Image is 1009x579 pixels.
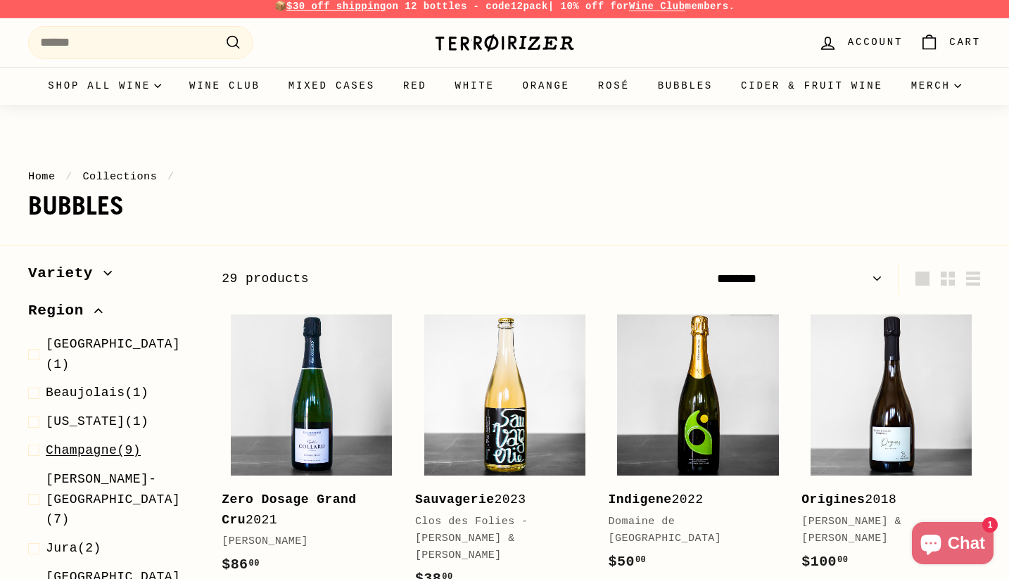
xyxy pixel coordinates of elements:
[801,492,865,507] b: Origines
[222,269,601,289] div: 29 products
[848,34,903,50] span: Account
[415,514,580,564] div: Clos des Folies - [PERSON_NAME] & [PERSON_NAME]
[222,492,356,527] b: Zero Dosage Grand Cru
[28,295,199,333] button: Region
[82,170,157,183] a: Collections
[46,412,148,432] span: (1)
[810,22,911,63] a: Account
[837,555,848,565] sup: 00
[28,192,981,220] h1: Bubbles
[46,538,101,559] span: (2)
[911,22,989,63] a: Cart
[46,334,199,375] span: (1)
[46,337,180,351] span: [GEOGRAPHIC_DATA]
[28,262,103,286] span: Variety
[175,67,274,105] a: Wine Club
[509,67,584,105] a: Orange
[46,472,180,507] span: [PERSON_NAME]-[GEOGRAPHIC_DATA]
[46,440,141,461] span: (9)
[164,170,178,183] span: /
[609,514,774,547] div: Domaine de [GEOGRAPHIC_DATA]
[46,541,77,555] span: Jura
[46,383,148,403] span: (1)
[801,490,967,510] div: 2018
[46,469,199,530] span: (7)
[415,490,580,510] div: 2023
[949,34,981,50] span: Cart
[609,490,774,510] div: 2022
[609,554,647,570] span: $50
[629,1,685,12] a: Wine Club
[28,258,199,296] button: Variety
[274,67,389,105] a: Mixed Cases
[222,533,387,550] div: [PERSON_NAME]
[897,67,975,105] summary: Merch
[46,386,125,400] span: Beaujolais
[415,492,495,507] b: Sauvagerie
[28,299,94,323] span: Region
[609,492,672,507] b: Indigene
[727,67,897,105] a: Cider & Fruit Wine
[34,67,175,105] summary: Shop all wine
[222,556,260,573] span: $86
[222,490,387,530] div: 2021
[511,1,548,12] strong: 12pack
[635,555,646,565] sup: 00
[28,170,56,183] a: Home
[584,67,644,105] a: Rosé
[46,443,117,457] span: Champagne
[249,559,260,568] sup: 00
[801,554,848,570] span: $100
[62,170,76,183] span: /
[908,522,998,568] inbox-online-store-chat: Shopify online store chat
[801,514,967,547] div: [PERSON_NAME] & [PERSON_NAME]
[644,67,727,105] a: Bubbles
[441,67,509,105] a: White
[389,67,441,105] a: Red
[28,168,981,185] nav: breadcrumbs
[286,1,386,12] span: $30 off shipping
[46,414,125,428] span: [US_STATE]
